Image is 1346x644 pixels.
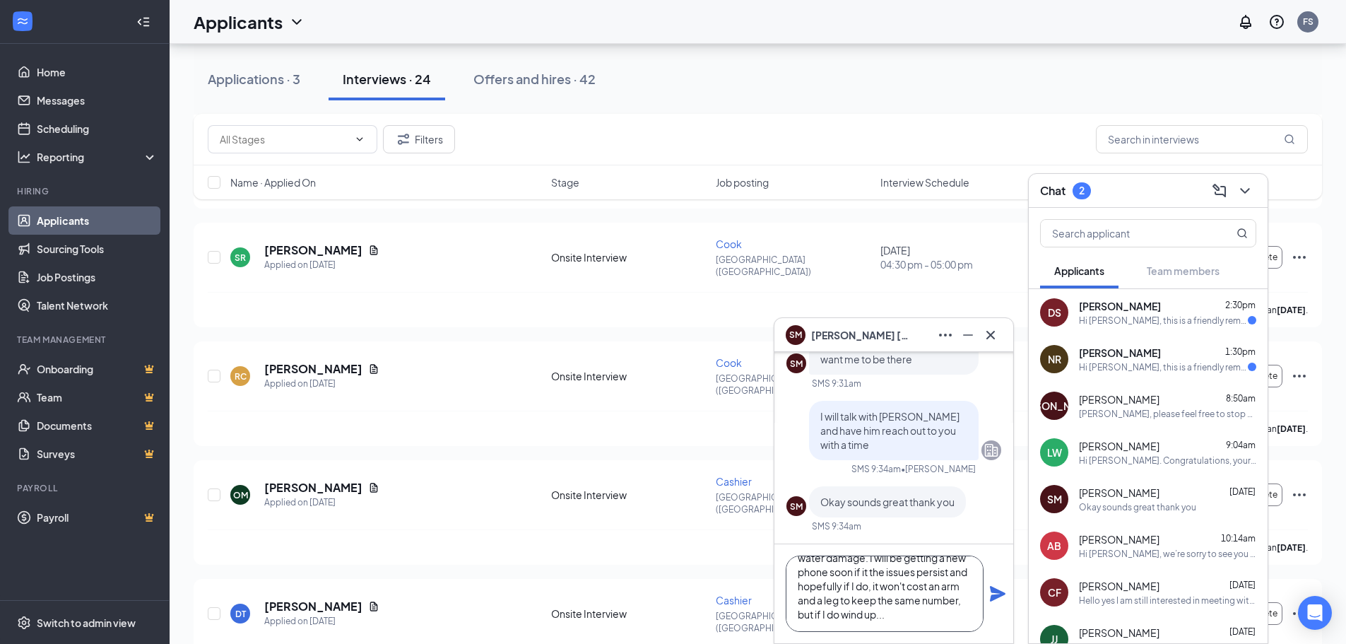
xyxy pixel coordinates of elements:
[1236,228,1248,239] svg: MagnifyingGlass
[208,70,300,88] div: Applications · 3
[37,86,158,115] a: Messages
[1048,305,1061,320] div: DS
[716,356,742,369] span: Cook
[354,134,365,145] svg: ChevronDown
[811,327,910,343] span: [PERSON_NAME] [PERSON_NAME]
[1221,533,1256,544] span: 10:14am
[1047,445,1062,459] div: LW
[383,125,455,153] button: Filter Filters
[1225,300,1256,310] span: 2:30pm
[17,150,31,164] svg: Analysis
[1047,539,1061,553] div: AB
[235,608,246,620] div: DT
[716,373,872,397] p: [GEOGRAPHIC_DATA] ([GEOGRAPHIC_DATA])
[1079,392,1159,406] span: [PERSON_NAME]
[37,383,158,411] a: TeamCrown
[288,13,305,30] svg: ChevronDown
[1211,182,1228,199] svg: ComposeMessage
[37,115,158,143] a: Scheduling
[37,411,158,440] a: DocumentsCrown
[37,263,158,291] a: Job Postings
[395,131,412,148] svg: Filter
[1047,492,1062,506] div: SM
[880,175,969,189] span: Interview Schedule
[264,614,379,628] div: Applied on [DATE]
[983,442,1000,459] svg: Company
[790,358,803,370] div: SM
[812,520,861,532] div: SMS 9:34am
[1236,182,1253,199] svg: ChevronDown
[1079,439,1159,453] span: [PERSON_NAME]
[194,10,283,34] h1: Applicants
[1079,532,1159,546] span: [PERSON_NAME]
[264,361,362,377] h5: [PERSON_NAME]
[136,15,150,29] svg: Collapse
[1041,220,1208,247] input: Search applicant
[1079,595,1256,607] div: Hello yes I am still interested in meeting with you can we please set up a time this week I'd lov...
[1225,346,1256,357] span: 1:30pm
[1079,626,1159,640] span: [PERSON_NAME]
[1284,134,1295,145] svg: MagnifyingGlass
[1291,249,1308,266] svg: Ellipses
[812,377,861,390] div: SMS 9:31am
[1054,264,1104,277] span: Applicants
[1268,13,1285,30] svg: QuestionInfo
[37,206,158,235] a: Applicants
[551,488,707,502] div: Onsite Interview
[786,556,984,632] textarea: Hey it's [PERSON_NAME]. I just noticed that the text I sent you came back as not sent due to wate...
[1079,408,1256,420] div: [PERSON_NAME], please feel free to stop by [DATE] or [DATE] for an interview at Freddys. I tried ...
[1079,455,1256,467] div: Hi [PERSON_NAME]. Congratulations, your meeting with [PERSON_NAME]'s Frozen Custard & Steakburger...
[989,585,1006,602] svg: Plane
[957,324,979,346] button: Minimize
[1079,361,1248,373] div: Hi [PERSON_NAME], this is a friendly reminder. Your meeting with [PERSON_NAME]'s Frozen Custard &...
[230,175,316,189] span: Name · Applied On
[264,480,362,496] h5: [PERSON_NAME]
[1291,368,1308,385] svg: Ellipses
[264,258,379,272] div: Applied on [DATE]
[37,503,158,532] a: PayrollCrown
[1226,440,1256,450] span: 9:04am
[1079,501,1196,513] div: Okay sounds great thank you
[473,70,596,88] div: Offers and hires · 42
[368,245,379,256] svg: Document
[716,238,742,250] span: Cook
[37,150,158,164] div: Reporting
[264,242,362,258] h5: [PERSON_NAME]
[1048,585,1061,599] div: CF
[17,482,155,494] div: Payroll
[37,235,158,263] a: Sourcing Tools
[1208,180,1231,202] button: ComposeMessage
[1079,185,1085,197] div: 2
[16,14,30,28] svg: WorkstreamLogo
[235,370,247,382] div: RC
[1237,13,1254,30] svg: Notifications
[1040,183,1065,199] h3: Chat
[368,363,379,375] svg: Document
[1013,399,1095,413] div: [PERSON_NAME]
[220,131,348,147] input: All Stages
[716,610,872,634] p: [GEOGRAPHIC_DATA] ([GEOGRAPHIC_DATA])
[37,440,158,468] a: SurveysCrown
[551,607,707,621] div: Onsite Interview
[368,601,379,612] svg: Document
[1226,393,1256,404] span: 8:50am
[982,327,999,344] svg: Cross
[1079,299,1161,313] span: [PERSON_NAME]
[37,616,136,630] div: Switch to admin view
[1079,346,1161,360] span: [PERSON_NAME]
[716,594,752,607] span: Cashier
[1298,596,1332,630] div: Open Intercom Messenger
[17,185,155,197] div: Hiring
[264,377,379,391] div: Applied on [DATE]
[1277,305,1306,315] b: [DATE]
[960,327,976,344] svg: Minimize
[979,324,1002,346] button: Cross
[716,254,872,278] p: [GEOGRAPHIC_DATA] ([GEOGRAPHIC_DATA])
[1079,548,1256,560] div: Hi [PERSON_NAME], we’re sorry to see you go! Your meeting with [PERSON_NAME]'s Frozen Custard & S...
[716,491,872,515] p: [GEOGRAPHIC_DATA] ([GEOGRAPHIC_DATA])
[901,463,976,475] span: • [PERSON_NAME]
[551,175,579,189] span: Stage
[1229,486,1256,497] span: [DATE]
[1229,580,1256,590] span: [DATE]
